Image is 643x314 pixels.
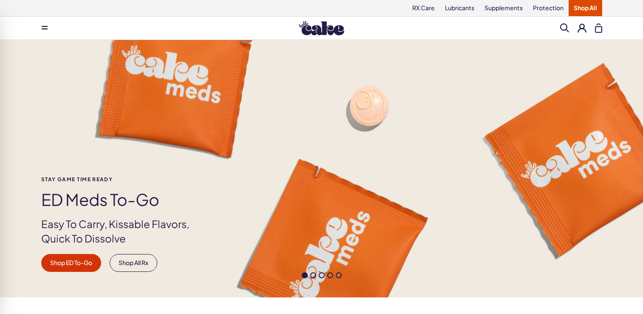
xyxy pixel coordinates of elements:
[110,254,157,272] a: Shop All Rx
[41,254,101,272] a: Shop ED To-Go
[41,177,204,182] span: Stay Game time ready
[41,191,204,208] h1: ED Meds to-go
[41,217,204,245] p: Easy To Carry, Kissable Flavors, Quick To Dissolve
[299,21,344,35] img: Hello Cake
